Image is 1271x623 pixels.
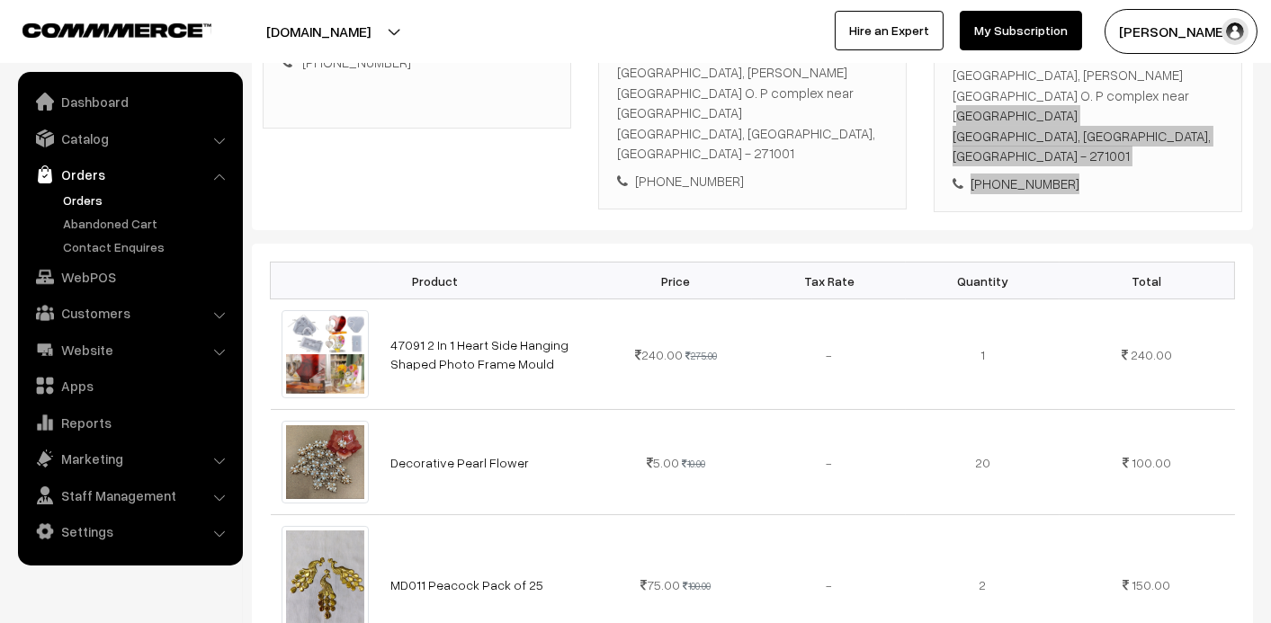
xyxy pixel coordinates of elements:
a: Dashboard [22,85,237,118]
div: [PHONE_NUMBER] [617,171,888,191]
strike: 100.00 [683,580,711,592]
th: Tax Rate [752,263,906,299]
a: Customers [22,297,237,329]
a: WebPOS [22,261,237,293]
span: 2 [979,577,986,592]
th: Product [271,263,599,299]
td: - [752,299,906,410]
span: 75.00 [640,577,680,592]
a: Reports [22,406,237,439]
th: Price [599,263,753,299]
img: 1000546053.jpg [282,310,370,398]
button: [DOMAIN_NAME] [203,9,434,54]
div: [PHONE_NUMBER] [953,174,1223,194]
td: - [752,410,906,515]
button: [PERSON_NAME]… [1105,9,1258,54]
span: 20 [975,455,990,470]
span: 150.00 [1132,577,1171,592]
strike: 275.00 [685,350,717,361]
a: Abandoned Cart [58,214,237,233]
a: Orders [22,158,237,191]
img: user [1222,18,1249,45]
a: Settings [22,515,237,547]
a: 47091 2 In 1 Heart Side Hanging Shaped Photo Frame Mould [390,337,568,371]
a: Catalog [22,122,237,155]
div: [GEOGRAPHIC_DATA][PERSON_NAME] near [GEOGRAPHIC_DATA], [PERSON_NAME][GEOGRAPHIC_DATA] O. P comple... [953,45,1223,166]
a: Website [22,334,237,366]
div: [GEOGRAPHIC_DATA][PERSON_NAME] near [GEOGRAPHIC_DATA], [PERSON_NAME][GEOGRAPHIC_DATA] O. P comple... [617,42,888,164]
a: Staff Management [22,479,237,512]
a: Contact Enquires [58,237,237,256]
span: 1 [980,347,985,362]
img: COMMMERCE [22,23,211,37]
strike: 10.00 [682,458,705,469]
a: COMMMERCE [22,18,180,40]
img: 1000775348.jpg [282,421,370,503]
a: Apps [22,369,237,402]
a: My Subscription [960,11,1082,50]
a: Orders [58,191,237,209]
a: MD011 Peacock Pack of 25 [390,577,543,592]
span: 100.00 [1132,455,1171,470]
th: Total [1060,263,1235,299]
a: Hire an Expert [835,11,944,50]
span: 240.00 [635,347,683,362]
a: Decorative Pearl Flower [390,455,529,470]
span: 5.00 [647,455,679,470]
span: 240.00 [1131,347,1172,362]
a: Marketing [22,442,237,475]
th: Quantity [906,263,1060,299]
